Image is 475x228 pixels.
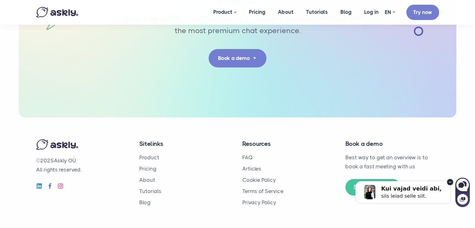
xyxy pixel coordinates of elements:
a: FAQ [242,154,253,161]
a: EN [385,8,395,17]
iframe: Askly chat [342,170,470,208]
a: About [139,177,155,183]
span: 2025 [40,157,54,164]
a: Product [139,154,159,161]
a: Cookie Policy [242,177,276,183]
img: Askly logo [36,139,78,150]
a: Book a demo [209,49,266,67]
a: Articles [242,166,261,172]
h4: Resources [242,139,336,148]
h4: Sitelinks [139,139,233,148]
a: Blog [139,199,151,206]
a: Terms of Service [242,188,284,194]
a: Privacy Policy [242,199,276,206]
a: Try now [406,5,439,20]
img: Askly [36,7,78,17]
p: © Askly OÜ. All rights reserved. [36,156,130,174]
h4: Book a demo [345,139,439,148]
p: Best way to get an overview is to book a fast meeting with us [345,153,439,171]
a: Pricing [139,166,156,172]
a: Tutorials [139,188,161,194]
